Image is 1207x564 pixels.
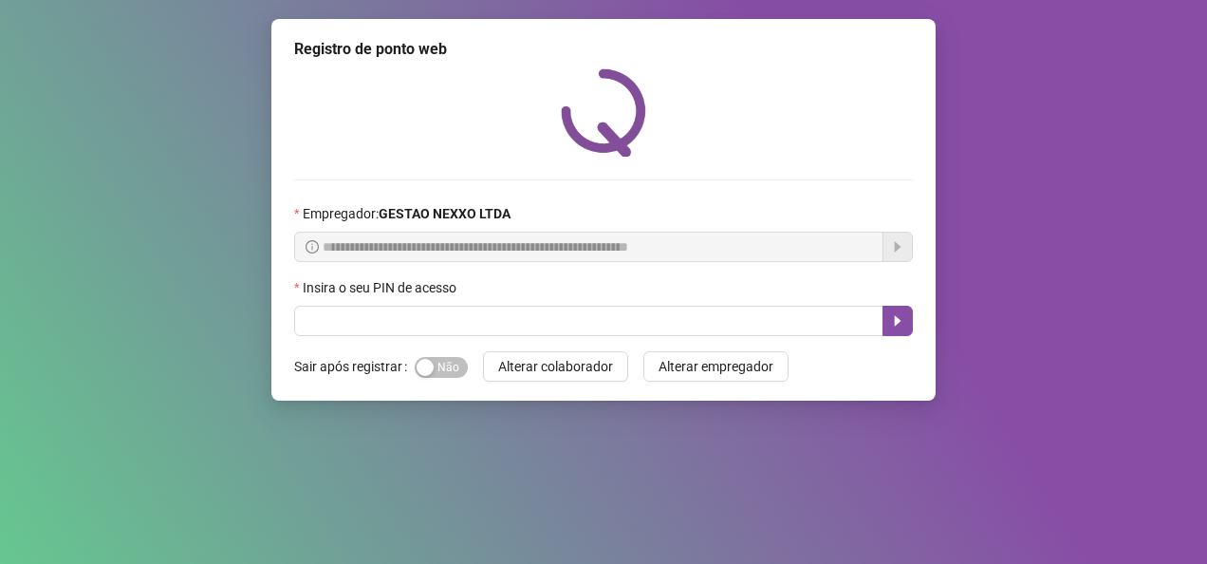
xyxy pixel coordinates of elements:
[561,68,646,157] img: QRPoint
[498,356,613,377] span: Alterar colaborador
[890,313,905,329] span: caret-right
[294,38,913,61] div: Registro de ponto web
[643,351,789,382] button: Alterar empregador
[659,356,773,377] span: Alterar empregador
[294,351,415,382] label: Sair após registrar
[294,277,469,298] label: Insira o seu PIN de acesso
[306,240,319,254] span: info-circle
[483,351,628,382] button: Alterar colaborador
[379,206,511,221] strong: GESTAO NEXXO LTDA
[303,203,511,224] span: Empregador :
